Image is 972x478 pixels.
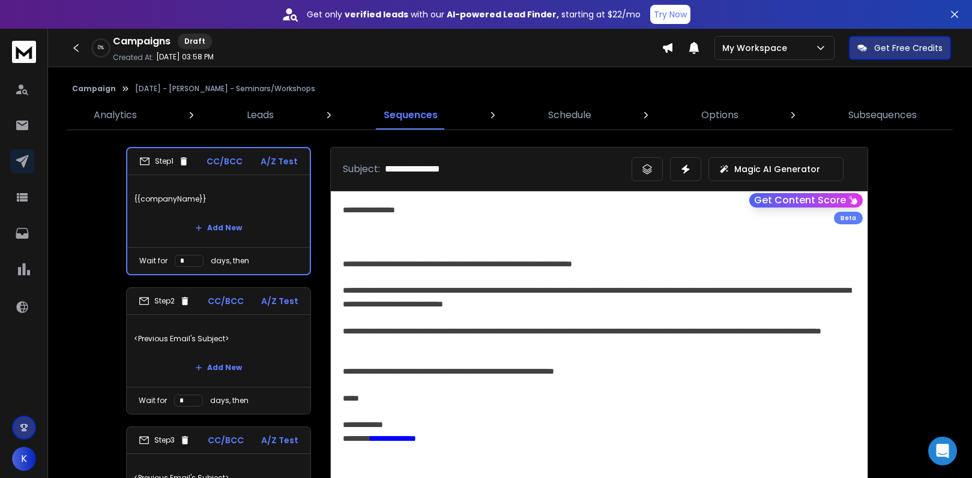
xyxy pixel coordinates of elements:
button: Magic AI Generator [708,157,844,181]
a: Subsequences [841,101,924,130]
p: Wait for [139,256,168,266]
img: logo [12,41,36,63]
p: Wait for [139,396,167,405]
p: Try Now [654,8,687,20]
a: Analytics [86,101,144,130]
p: Sequences [384,108,438,122]
p: days, then [210,396,249,405]
a: Schedule [541,101,599,130]
p: CC/BCC [207,155,243,167]
div: Draft [178,34,212,49]
p: 0 % [98,44,104,52]
p: Analytics [94,108,137,122]
div: Beta [834,212,863,224]
p: Magic AI Generator [734,163,820,175]
p: Get Free Credits [874,42,943,54]
p: days, then [211,256,249,266]
p: A/Z Test [261,295,298,307]
p: A/Z Test [261,434,298,446]
p: CC/BCC [208,434,244,446]
a: Options [694,101,746,130]
p: Created At: [113,53,154,62]
h1: Campaigns [113,34,171,49]
button: Get Content Score [749,193,863,208]
p: Get only with our starting at $22/mo [307,8,641,20]
strong: AI-powered Lead Finder, [447,8,559,20]
button: K [12,447,36,471]
p: [DATE] 03:58 PM [156,52,214,62]
div: Step 3 [139,435,190,446]
button: Try Now [650,5,690,24]
p: Subsequences [848,108,917,122]
p: {{companyName}} [134,182,303,216]
p: Subject: [343,162,380,176]
p: <Previous Email's Subject> [134,322,303,356]
button: Add New [186,216,252,240]
p: [DATE] - [PERSON_NAME] - Seminars/Workshops [135,84,315,94]
strong: verified leads [345,8,408,20]
div: Open Intercom Messenger [928,437,957,465]
p: CC/BCC [208,295,244,307]
p: Options [701,108,738,122]
div: Step 1 [139,156,189,167]
li: Step1CC/BCCA/Z Test{{companyName}}Add NewWait fordays, then [126,147,311,275]
li: Step2CC/BCCA/Z Test<Previous Email's Subject>Add NewWait fordays, then [126,287,311,414]
button: Add New [186,356,252,380]
p: Schedule [548,108,591,122]
button: Get Free Credits [849,36,951,60]
p: A/Z Test [261,155,298,167]
div: Step 2 [139,296,190,306]
a: Sequences [376,101,445,130]
button: Campaign [72,84,116,94]
p: My Workspace [722,42,792,54]
a: Leads [240,101,281,130]
p: Leads [247,108,274,122]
